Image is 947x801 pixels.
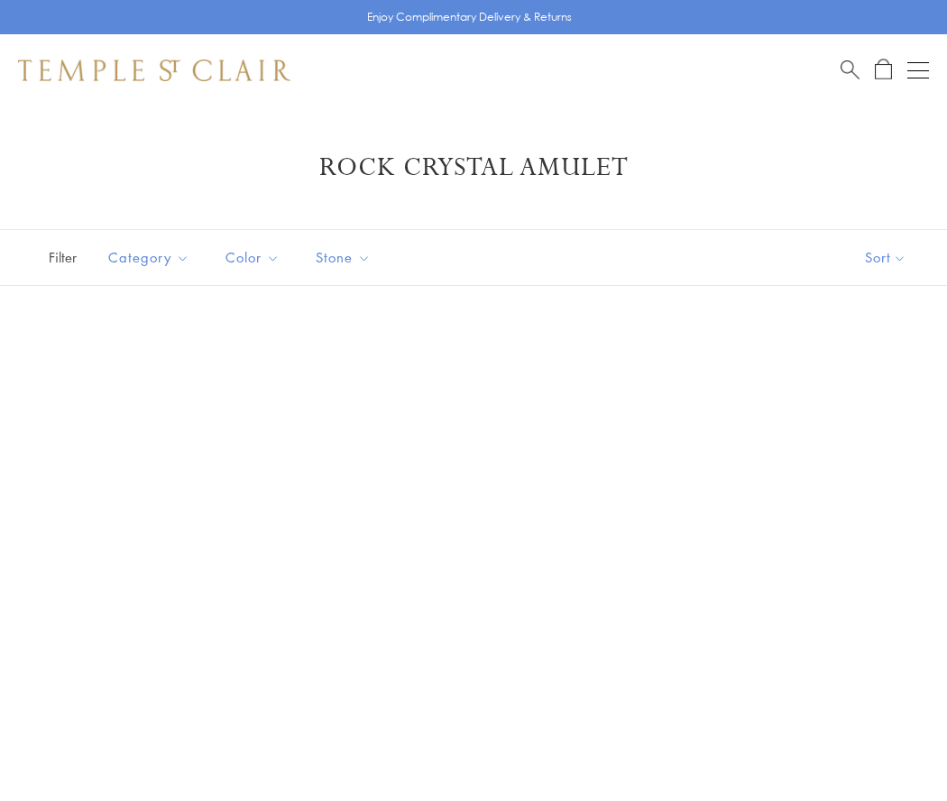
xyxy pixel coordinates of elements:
[875,59,892,81] a: Open Shopping Bag
[907,60,929,81] button: Open navigation
[99,246,203,269] span: Category
[212,237,293,278] button: Color
[307,246,384,269] span: Stone
[18,60,290,81] img: Temple St. Clair
[95,237,203,278] button: Category
[841,59,860,81] a: Search
[367,8,572,26] p: Enjoy Complimentary Delivery & Returns
[216,246,293,269] span: Color
[45,152,902,184] h1: Rock Crystal Amulet
[302,237,384,278] button: Stone
[824,230,947,285] button: Show sort by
